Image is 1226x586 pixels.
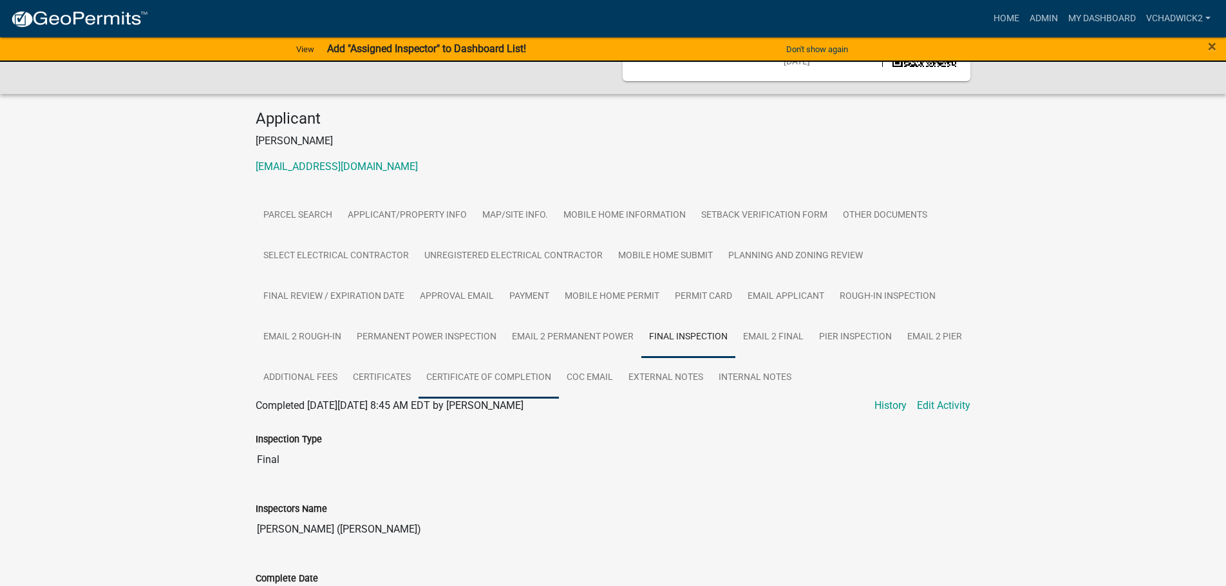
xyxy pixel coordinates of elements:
[559,357,621,399] a: COC Email
[412,276,502,317] a: Approval Email
[1024,6,1063,31] a: Admin
[256,236,417,277] a: Select Electrical Contractor
[874,398,907,413] a: History
[256,505,327,514] label: Inspectors Name
[1063,6,1141,31] a: My Dashboard
[811,317,900,358] a: Pier Inspection
[475,195,556,236] a: Map/Site Info.
[502,276,557,317] a: Payment
[417,236,610,277] a: Unregistered Electrical Contractor
[291,39,319,60] a: View
[740,276,832,317] a: Email Applicant
[256,160,418,173] a: [EMAIL_ADDRESS][DOMAIN_NAME]
[256,435,322,444] label: Inspection Type
[256,195,340,236] a: Parcel search
[256,109,970,128] h4: Applicant
[835,195,935,236] a: Other Documents
[504,317,641,358] a: Email 2 Permanent Power
[781,39,853,60] button: Don't show again
[917,398,970,413] a: Edit Activity
[419,357,559,399] a: Certificate of Completion
[832,276,943,317] a: Rough-In Inspection
[556,195,693,236] a: Mobile Home Information
[256,317,349,358] a: Email 2 Rough-In
[327,43,526,55] strong: Add "Assigned Inspector" to Dashboard List!
[256,574,318,583] label: Complete Date
[610,236,721,277] a: Mobile Home Submit
[345,357,419,399] a: Certificates
[1208,39,1216,54] button: Close
[557,276,667,317] a: Mobile Home Permit
[1208,37,1216,55] span: ×
[340,195,475,236] a: Applicant/Property Info
[1141,6,1216,31] a: VChadwick2
[621,357,711,399] a: External Notes
[256,133,970,149] p: [PERSON_NAME]
[735,317,811,358] a: Email 2 Final
[349,317,504,358] a: Permanent Power Inspection
[721,236,871,277] a: Planning and Zoning Review
[988,6,1024,31] a: Home
[667,276,740,317] a: Permit Card
[641,317,735,358] a: Final Inspection
[900,317,970,358] a: Email 2 Pier
[256,276,412,317] a: Final Review / Expiration Date
[256,399,523,411] span: Completed [DATE][DATE] 8:45 AM EDT by [PERSON_NAME]
[256,357,345,399] a: Additional Fees
[693,195,835,236] a: Setback Verification Form
[711,357,799,399] a: Internal Notes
